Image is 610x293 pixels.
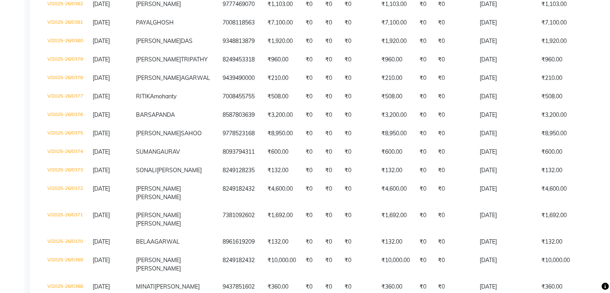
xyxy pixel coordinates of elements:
td: ₹0 [340,69,377,87]
td: ₹0 [415,251,433,278]
td: ₹0 [340,233,377,251]
td: [DATE] [475,87,537,106]
td: [DATE] [475,106,537,124]
span: [DATE] [93,283,110,290]
td: ₹508.00 [377,87,415,106]
td: 8249128235 [218,161,263,180]
span: AGARWAL [181,74,210,81]
td: V/2025-26/0377 [43,87,88,106]
span: [DATE] [93,212,110,219]
td: ₹0 [415,87,433,106]
span: BARSA [136,111,156,118]
span: BELA [136,238,150,245]
td: ₹0 [320,233,340,251]
td: ₹8,950.00 [537,124,598,143]
td: ₹7,100.00 [537,14,598,32]
td: V/2025-26/0372 [43,180,88,206]
td: ₹0 [340,14,377,32]
span: [DATE] [93,56,110,63]
td: ₹0 [433,106,475,124]
td: ₹0 [301,14,320,32]
td: ₹508.00 [537,87,598,106]
td: ₹0 [340,32,377,51]
td: ₹0 [433,69,475,87]
td: ₹1,692.00 [263,206,301,233]
td: V/2025-26/0379 [43,51,88,69]
td: ₹10,000.00 [377,251,415,278]
td: V/2025-26/0380 [43,32,88,51]
td: ₹1,692.00 [537,206,598,233]
td: ₹0 [301,51,320,69]
span: DAS [181,37,193,45]
td: ₹0 [415,32,433,51]
td: ₹0 [301,32,320,51]
td: ₹132.00 [263,161,301,180]
td: ₹0 [301,106,320,124]
span: SAHOO [181,130,202,137]
td: ₹0 [415,124,433,143]
td: ₹0 [301,180,320,206]
td: V/2025-26/0373 [43,161,88,180]
td: ₹0 [340,180,377,206]
span: [DATE] [93,19,110,26]
td: ₹210.00 [537,69,598,87]
span: [PERSON_NAME] [136,220,181,227]
td: ₹0 [433,251,475,278]
td: ₹0 [433,124,475,143]
td: ₹0 [301,87,320,106]
td: ₹3,200.00 [263,106,301,124]
span: [PERSON_NAME] [136,37,181,45]
td: ₹0 [340,51,377,69]
td: 9348813879 [218,32,263,51]
td: 8249182432 [218,251,263,278]
td: ₹0 [433,206,475,233]
td: ₹132.00 [263,233,301,251]
span: RITIKA [136,93,154,100]
span: [PERSON_NAME] [155,283,200,290]
td: ₹960.00 [263,51,301,69]
td: 9778523168 [218,124,263,143]
td: 7008455755 [218,87,263,106]
span: [DATE] [93,111,110,118]
td: ₹4,600.00 [263,180,301,206]
td: ₹0 [415,14,433,32]
td: [DATE] [475,51,537,69]
td: 7381092602 [218,206,263,233]
td: [DATE] [475,32,537,51]
td: ₹10,000.00 [537,251,598,278]
td: ₹132.00 [537,161,598,180]
td: V/2025-26/0381 [43,14,88,32]
td: ₹0 [301,143,320,161]
td: V/2025-26/0371 [43,206,88,233]
span: [DATE] [93,74,110,81]
td: 8961619209 [218,233,263,251]
td: ₹1,920.00 [537,32,598,51]
td: [DATE] [475,124,537,143]
span: [PERSON_NAME] [136,56,181,63]
td: ₹0 [340,206,377,233]
td: ₹0 [415,233,433,251]
td: V/2025-26/0370 [43,233,88,251]
td: ₹0 [301,233,320,251]
td: ₹0 [415,143,433,161]
td: [DATE] [475,143,537,161]
td: ₹7,100.00 [377,14,415,32]
td: ₹600.00 [537,143,598,161]
td: ₹0 [320,206,340,233]
td: ₹1,920.00 [377,32,415,51]
td: ₹3,200.00 [537,106,598,124]
td: 8249182432 [218,180,263,206]
td: ₹0 [415,180,433,206]
span: PAYAL [136,19,153,26]
span: [PERSON_NAME] [136,185,181,192]
span: [DATE] [93,256,110,264]
td: ₹0 [320,87,340,106]
span: [DATE] [93,130,110,137]
td: ₹132.00 [537,233,598,251]
span: [DATE] [93,93,110,100]
td: ₹0 [433,233,475,251]
span: [DATE] [93,0,110,8]
td: V/2025-26/0376 [43,106,88,124]
span: [PERSON_NAME] [136,74,181,81]
td: ₹4,600.00 [537,180,598,206]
